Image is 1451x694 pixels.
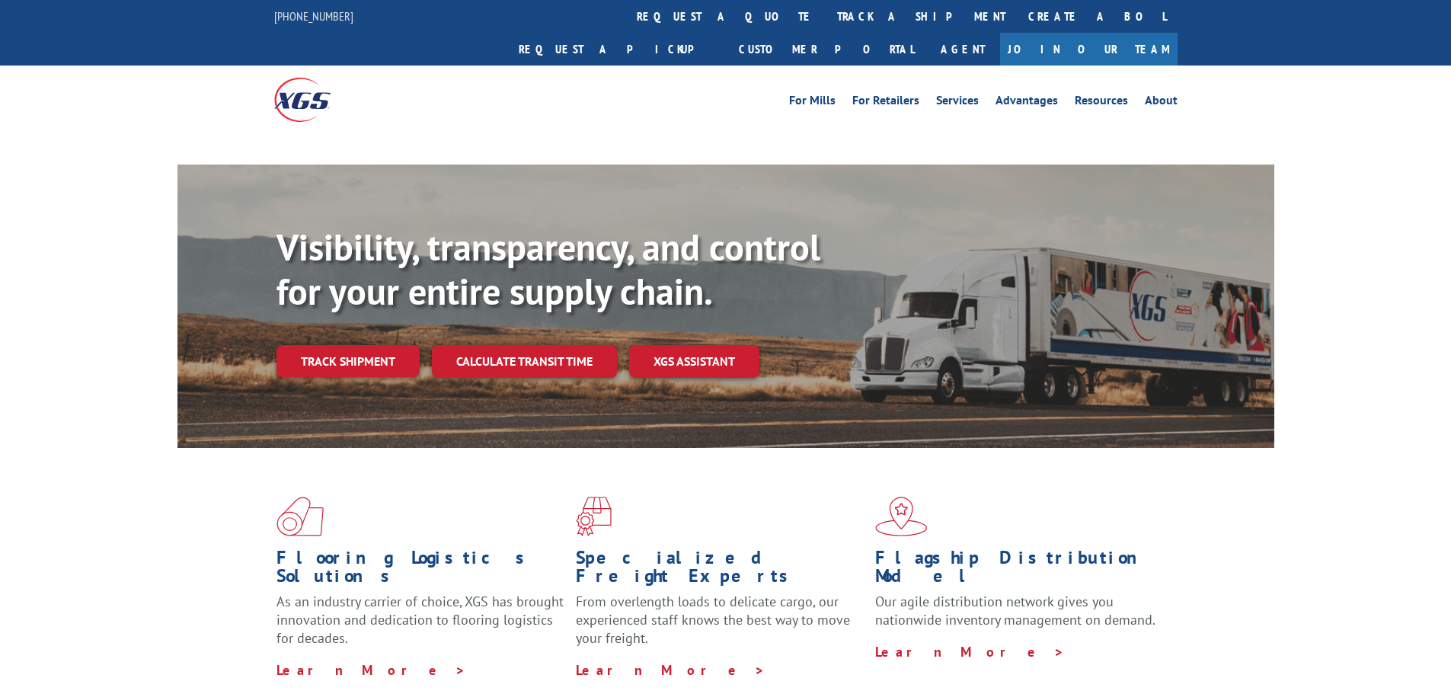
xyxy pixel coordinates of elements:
[432,345,617,378] a: Calculate transit time
[507,33,727,66] a: Request a pickup
[576,497,612,536] img: xgs-icon-focused-on-flooring-red
[629,345,759,378] a: XGS ASSISTANT
[925,33,1000,66] a: Agent
[276,593,564,647] span: As an industry carrier of choice, XGS has brought innovation and dedication to flooring logistics...
[996,94,1058,111] a: Advantages
[1145,94,1178,111] a: About
[852,94,919,111] a: For Retailers
[875,497,928,536] img: xgs-icon-flagship-distribution-model-red
[789,94,836,111] a: For Mills
[276,497,324,536] img: xgs-icon-total-supply-chain-intelligence-red
[936,94,979,111] a: Services
[276,223,820,315] b: Visibility, transparency, and control for your entire supply chain.
[576,593,864,660] p: From overlength loads to delicate cargo, our experienced staff knows the best way to move your fr...
[576,548,864,593] h1: Specialized Freight Experts
[576,661,765,679] a: Learn More >
[1075,94,1128,111] a: Resources
[875,548,1163,593] h1: Flagship Distribution Model
[276,548,564,593] h1: Flooring Logistics Solutions
[875,593,1155,628] span: Our agile distribution network gives you nationwide inventory management on demand.
[274,8,353,24] a: [PHONE_NUMBER]
[727,33,925,66] a: Customer Portal
[276,661,466,679] a: Learn More >
[1000,33,1178,66] a: Join Our Team
[276,345,420,377] a: Track shipment
[875,643,1065,660] a: Learn More >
